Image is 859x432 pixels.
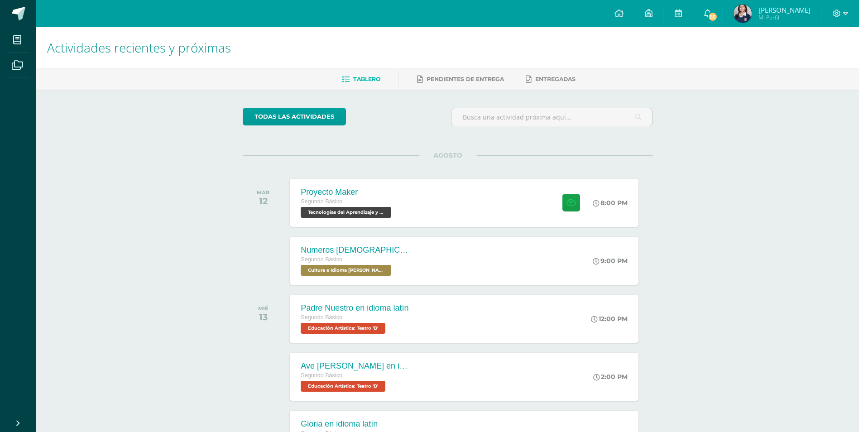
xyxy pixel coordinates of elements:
[301,323,385,334] span: Educación Artística: Teatro 'B'
[301,207,391,218] span: Tecnologías del Aprendizaje y la Comunicación 'B'
[708,12,718,22] span: 55
[758,14,811,21] span: Mi Perfil
[593,199,628,207] div: 8:00 PM
[301,361,409,371] div: Ave [PERSON_NAME] en idioma latín
[258,312,269,322] div: 13
[535,76,576,82] span: Entregadas
[417,72,504,86] a: Pendientes de entrega
[591,315,628,323] div: 12:00 PM
[301,187,394,197] div: Proyecto Maker
[758,5,811,14] span: [PERSON_NAME]
[353,76,380,82] span: Tablero
[301,314,342,321] span: Segundo Básico
[593,257,628,265] div: 9:00 PM
[301,372,342,379] span: Segundo Básico
[301,245,409,255] div: Numeros [DEMOGRAPHIC_DATA] en Kaqchikel
[301,198,342,205] span: Segundo Básico
[526,72,576,86] a: Entregadas
[419,151,477,159] span: AGOSTO
[47,39,231,56] span: Actividades recientes y próximas
[257,196,269,206] div: 12
[301,419,388,429] div: Gloria en idioma latín
[451,108,652,126] input: Busca una actividad próxima aquí...
[243,108,346,125] a: todas las Actividades
[301,303,408,313] div: Padre Nuestro en idioma latín
[301,381,385,392] span: Educación Artística: Teatro 'B'
[734,5,752,23] img: f7790c7d33dc4a1aa05fb08a326b859b.png
[342,72,380,86] a: Tablero
[257,189,269,196] div: MAR
[301,256,342,263] span: Segundo Básico
[258,305,269,312] div: MIÉ
[427,76,504,82] span: Pendientes de entrega
[593,373,628,381] div: 2:00 PM
[301,265,391,276] span: Cultura e Idioma Maya Garífuna o Xinca 'B'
